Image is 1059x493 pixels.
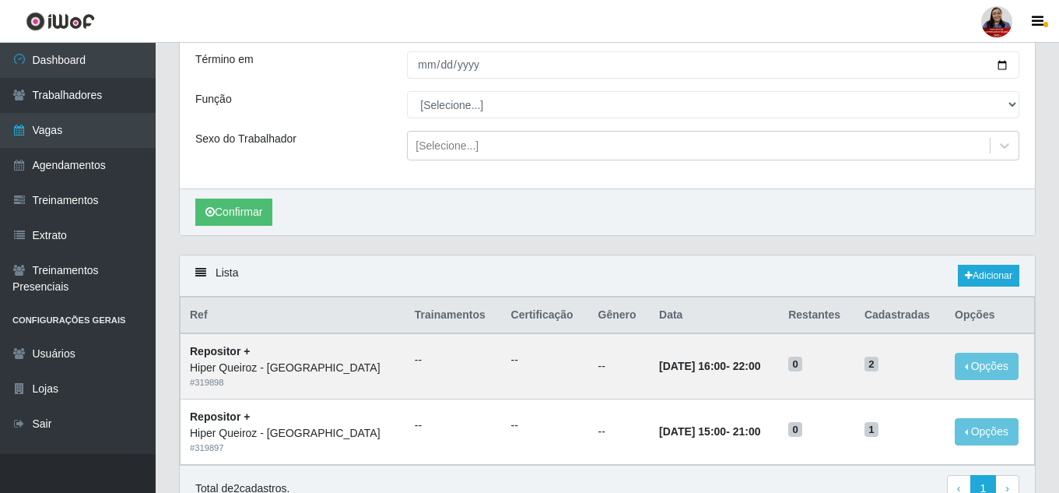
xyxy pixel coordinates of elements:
th: Cadastradas [855,298,945,334]
span: 0 [788,422,802,438]
strong: - [659,360,760,372]
div: # 319898 [190,376,396,389]
div: Hiper Queiroz - [GEOGRAPHIC_DATA] [190,425,396,442]
time: 21:00 [733,425,761,438]
div: [Selecione...] [416,138,479,154]
td: -- [589,400,650,465]
strong: Repositor + [190,345,250,357]
label: Término em [195,51,254,68]
td: -- [589,333,650,399]
span: 0 [788,357,802,372]
th: Restantes [779,298,855,334]
time: [DATE] 16:00 [659,360,726,372]
ul: -- [511,352,580,368]
th: Ref [181,298,405,334]
time: [DATE] 15:00 [659,425,726,438]
div: # 319897 [190,442,396,455]
ul: -- [415,417,493,434]
label: Função [195,91,232,107]
button: Opções [955,418,1019,445]
input: 00/00/0000 [407,51,1019,79]
span: 2 [864,357,878,372]
button: Confirmar [195,199,272,226]
div: Hiper Queiroz - [GEOGRAPHIC_DATA] [190,360,396,376]
strong: - [659,425,760,438]
ul: -- [415,352,493,368]
th: Trainamentos [405,298,502,334]
th: Gênero [589,298,650,334]
label: Sexo do Trabalhador [195,131,296,147]
th: Data [650,298,779,334]
th: Opções [945,298,1034,334]
a: Adicionar [958,265,1019,287]
button: Opções [955,353,1019,380]
ul: -- [511,417,580,434]
img: CoreUI Logo [26,12,95,31]
span: 1 [864,422,878,438]
strong: Repositor + [190,410,250,423]
div: Lista [180,255,1035,297]
time: 22:00 [733,360,761,372]
th: Certificação [502,298,589,334]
